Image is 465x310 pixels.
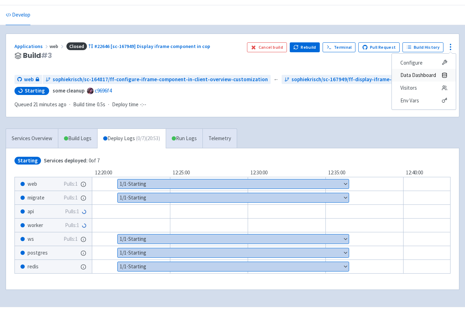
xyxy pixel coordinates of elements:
span: web [49,43,65,49]
a: Services Overview [6,129,58,148]
span: ( 0 / 7 ) (20:53) [136,135,160,143]
span: web [24,76,34,84]
span: Pulls: 1 [64,180,78,188]
a: Terminal [323,42,355,52]
a: Data Dashboard [392,69,456,82]
span: redis [28,263,39,271]
span: worker [28,221,43,229]
a: web [14,75,42,84]
span: Env Vars [400,96,419,106]
span: ws [28,235,34,243]
span: Pulls: 1 [65,221,79,229]
button: Cancel build [247,42,287,52]
span: 0.5s [97,101,105,109]
a: Deploy Logs (0/7)(20:53) [97,129,166,148]
span: Pulls: 1 [64,194,78,202]
a: c9696f4 [95,87,112,94]
span: Queued [14,101,66,108]
a: Build History [402,42,443,52]
span: Starting [14,157,41,165]
span: Data Dashboard [400,70,436,80]
span: -:-- [140,101,146,109]
div: · · [14,101,151,109]
span: Pulls: 1 [64,235,78,243]
div: 12:20:00 [92,169,170,177]
span: Services deployed: [44,157,88,164]
a: sophiekrisch/sc-164817/ff-configure-iframe-component-in-client-overview-customization [43,75,271,84]
span: Build time [73,101,95,109]
span: Pulls: 1 [65,208,79,216]
span: web [28,180,37,188]
span: Configure [400,58,423,68]
span: api [28,208,34,216]
button: Rebuild [290,42,320,52]
a: Applications [14,43,49,49]
strong: some cleanup [53,87,84,94]
a: Env Vars [392,94,456,107]
span: Closed [66,42,87,50]
div: 12:25:00 [170,169,248,177]
a: Configure [392,56,456,69]
span: ← [273,76,279,84]
a: Develop [6,5,30,25]
span: sophiekrisch/sc-167949/ff-display-iframe-component-in-cop [292,76,435,84]
a: Telemetry [202,129,237,148]
span: postgres [28,249,48,257]
span: Deploy time [112,101,139,109]
a: Run Logs [166,129,202,148]
a: sophiekrisch/sc-167949/ff-display-iframe-component-in-cop [282,75,438,84]
time: 21 minutes ago [33,101,66,108]
span: Visitors [400,83,417,93]
span: Starting [25,87,45,94]
span: Build [23,52,52,60]
span: migrate [28,194,45,202]
div: 12:35:00 [325,169,403,177]
span: 0 of 7 [44,157,100,165]
a: Closed#22646 [sc-167949] Display iframe component in cop [65,43,211,49]
div: 12:30:00 [248,169,325,177]
a: Build Logs [58,129,97,148]
a: Visitors [392,82,456,94]
span: sophiekrisch/sc-164817/ff-configure-iframe-component-in-client-overview-customization [53,76,268,84]
span: # 3 [41,50,52,60]
a: Pull Request [358,42,400,52]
